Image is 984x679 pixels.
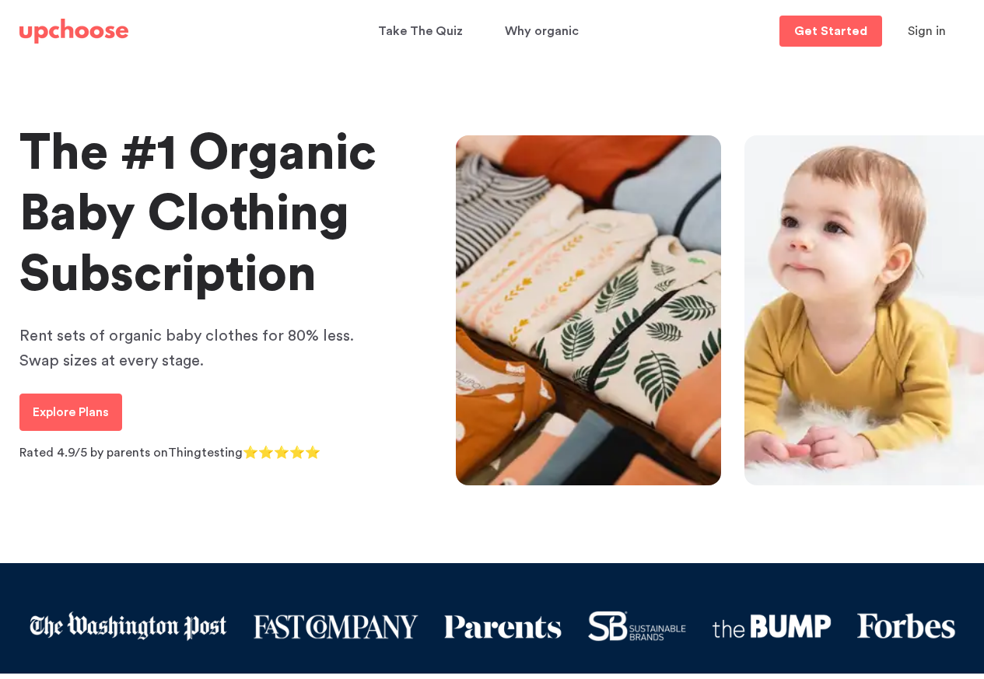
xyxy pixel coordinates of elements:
[505,16,583,47] a: Why organic
[19,128,376,299] span: The #1 Organic Baby Clothing Subscription
[908,25,946,37] span: Sign in
[252,613,418,640] img: logo fast company
[19,19,128,44] img: UpChoose
[456,135,722,485] img: Gorgeous organic baby clothes with intricate prints and designs, neatly folded on a table
[443,613,563,640] img: Parents logo
[779,16,882,47] a: Get Started
[19,394,122,431] a: Explore Plans
[587,611,687,642] img: Sustainable brands logo
[712,614,832,639] img: the Bump logo
[378,19,463,44] p: Take The Quiz
[243,446,320,459] span: ⭐⭐⭐⭐⭐
[33,403,109,422] p: Explore Plans
[19,324,393,373] p: Rent sets of organic baby clothes for 80% less. Swap sizes at every stage.
[794,25,867,37] p: Get Started
[856,612,956,641] img: Forbes logo
[19,16,128,47] a: UpChoose
[28,611,227,642] img: Washington post logo
[168,446,243,459] a: Thingtesting
[378,16,467,47] a: Take The Quiz
[888,16,965,47] button: Sign in
[19,446,168,459] span: Rated 4.9/5 by parents on
[505,16,579,47] span: Why organic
